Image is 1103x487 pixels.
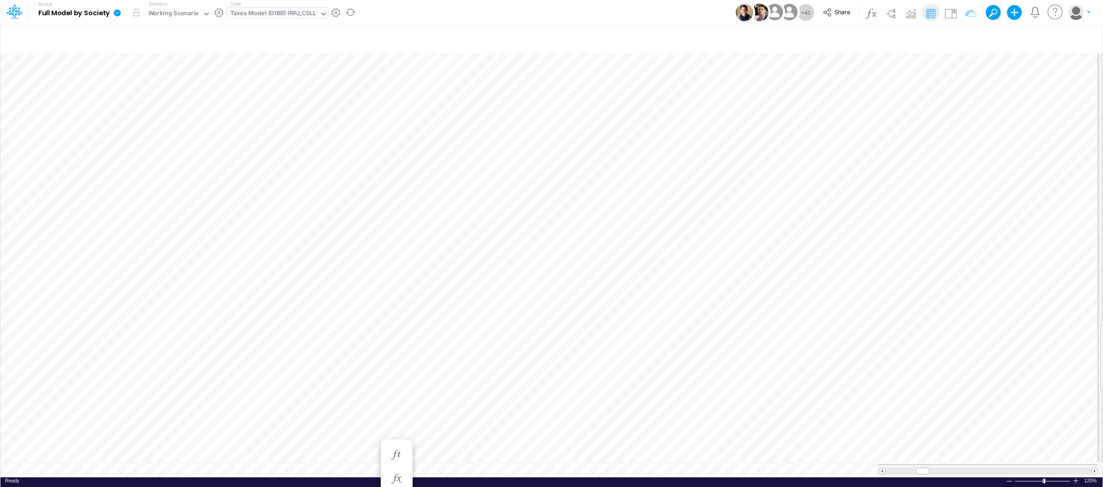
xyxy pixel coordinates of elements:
[1014,477,1072,484] div: Zoom
[1030,7,1041,18] a: Notifications
[764,2,785,23] img: User Image Icon
[751,4,768,21] img: User Image Icon
[834,8,850,15] span: Share
[149,0,168,7] label: Scenario
[736,4,753,21] img: User Image Icon
[818,6,857,20] button: Share
[1084,477,1098,484] span: 120%
[230,9,316,19] div: Taxes Model (01BR) IRPJ_CSLL
[779,2,799,23] img: User Image Icon
[5,477,19,484] div: In Ready mode
[231,0,241,7] label: View
[1084,477,1098,484] div: Zoom level
[8,29,902,48] input: Type a title here
[148,9,199,19] div: Working Scenario
[1072,477,1079,484] div: Zoom In
[1006,478,1013,485] div: Zoom Out
[801,10,810,16] span: + 45
[38,9,110,18] b: Full Model by Society
[1043,479,1045,483] div: Zoom
[38,2,52,7] label: Model
[5,478,19,483] span: Ready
